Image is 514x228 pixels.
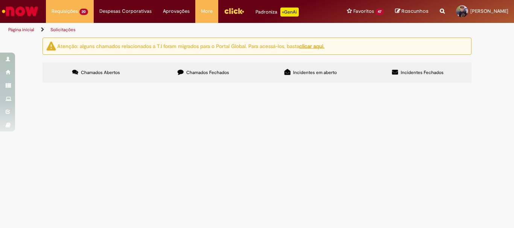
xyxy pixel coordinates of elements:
[255,8,299,17] div: Padroniza
[201,8,213,15] span: More
[81,69,120,75] span: Chamados Abertos
[79,9,88,15] span: 20
[6,23,337,37] ul: Trilhas de página
[224,5,244,17] img: click_logo_yellow_360x200.png
[395,8,429,15] a: Rascunhos
[401,69,444,75] span: Incidentes Fechados
[1,4,40,19] img: ServiceNow
[50,27,76,33] a: Solicitações
[8,27,34,33] a: Página inicial
[401,8,429,15] span: Rascunhos
[470,8,508,14] span: [PERSON_NAME]
[376,9,384,15] span: 47
[280,8,299,17] p: +GenAi
[57,42,324,49] ng-bind-html: Atenção: alguns chamados relacionados a T.I foram migrados para o Portal Global. Para acessá-los,...
[99,8,152,15] span: Despesas Corporativas
[163,8,190,15] span: Aprovações
[353,8,374,15] span: Favoritos
[52,8,78,15] span: Requisições
[299,42,324,49] a: clicar aqui.
[186,69,229,75] span: Chamados Fechados
[293,69,337,75] span: Incidentes em aberto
